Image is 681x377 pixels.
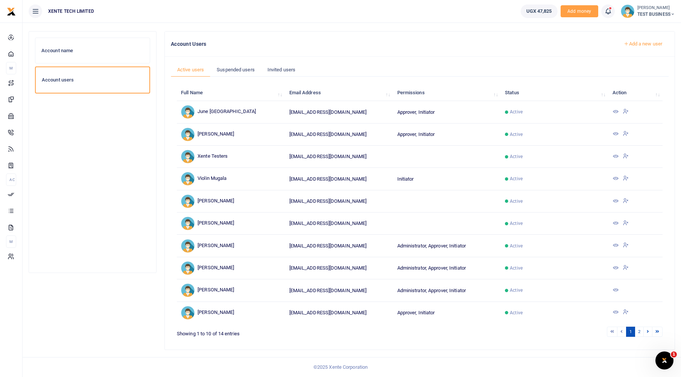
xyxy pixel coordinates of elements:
td: [EMAIL_ADDRESS][DOMAIN_NAME] [285,168,393,190]
a: View Details [613,265,619,271]
span: 1 [671,351,677,357]
td: [EMAIL_ADDRESS][DOMAIN_NAME] [285,124,393,146]
span: Add money [561,5,598,18]
td: [EMAIL_ADDRESS][DOMAIN_NAME] [285,279,393,302]
a: Suspend [623,199,629,204]
a: View Details [613,176,619,182]
td: [EMAIL_ADDRESS][DOMAIN_NAME] [285,257,393,279]
td: [EMAIL_ADDRESS][DOMAIN_NAME] [285,213,393,235]
span: UGX 47,825 [526,8,552,15]
td: Violin Mugala [177,168,285,190]
a: View Details [613,199,619,204]
a: View Details [613,243,619,249]
td: Approver, Initiator [393,124,501,146]
td: [EMAIL_ADDRESS][DOMAIN_NAME] [285,302,393,324]
a: Suspend [623,154,629,160]
a: 2 [635,327,644,337]
span: Active [510,220,523,227]
span: Active [510,309,523,316]
td: [EMAIL_ADDRESS][DOMAIN_NAME] [285,101,393,123]
td: Approver, Initiator [393,101,501,123]
a: View Details [613,288,619,293]
td: [EMAIL_ADDRESS][DOMAIN_NAME] [285,190,393,213]
td: [PERSON_NAME] [177,124,285,146]
a: Suspend [623,176,629,182]
li: Ac [6,173,16,186]
th: Permissions: activate to sort column ascending [393,85,501,101]
td: Approver, Initiator [393,302,501,324]
th: Status: activate to sort column ascending [501,85,608,101]
th: Action: activate to sort column ascending [608,85,663,101]
span: TEST BUSINESS [637,11,675,18]
a: Add money [561,8,598,14]
span: Active [510,131,523,138]
span: Active [510,198,523,205]
a: Account users [35,66,150,93]
td: June [GEOGRAPHIC_DATA] [177,101,285,123]
a: 1 [626,327,635,337]
a: logo-small logo-large logo-large [7,8,16,14]
th: Email Address: activate to sort column ascending [285,85,393,101]
span: XENTE TECH LIMITED [45,8,97,15]
li: Toup your wallet [561,5,598,18]
small: [PERSON_NAME] [637,5,675,11]
td: Initiator [393,168,501,190]
a: Invited users [261,63,302,77]
a: UGX 47,825 [521,5,558,18]
td: Administrator, Approver, Initiator [393,235,501,257]
td: Xente Testers [177,146,285,168]
a: Suspend [623,265,629,271]
a: Suspended users [210,63,261,77]
td: [PERSON_NAME] [177,235,285,257]
h6: Account name [41,48,144,54]
a: Suspend [623,109,629,115]
a: View Details [613,154,619,160]
li: M [6,235,16,248]
td: Administrator, Approver, Initiator [393,279,501,302]
td: [PERSON_NAME] [177,257,285,279]
li: Wallet ballance [518,5,561,18]
iframe: Intercom live chat [655,351,673,369]
th: Full Name: activate to sort column ascending [177,85,285,101]
td: [PERSON_NAME] [177,213,285,235]
span: Active [510,243,523,249]
a: View Details [613,310,619,315]
span: Active [510,109,523,115]
a: Suspend [623,131,629,137]
span: Active [510,265,523,271]
a: View Details [613,109,619,115]
span: Active [510,175,523,182]
td: [PERSON_NAME] [177,302,285,324]
a: profile-user [PERSON_NAME] TEST BUSINESS [621,5,675,18]
a: Suspend [623,310,629,315]
h6: Account users [42,77,143,83]
a: Account name [35,38,150,64]
td: Administrator, Approver, Initiator [393,257,501,279]
a: Add a new user [617,38,669,50]
img: logo-small [7,7,16,16]
td: [PERSON_NAME] [177,279,285,302]
a: Suspend [623,243,629,249]
h4: Account Users [171,40,611,48]
td: [EMAIL_ADDRESS][DOMAIN_NAME] [285,235,393,257]
a: View Details [613,221,619,226]
a: Active users [171,63,210,77]
a: View Details [613,131,619,137]
a: Suspend [623,221,629,226]
td: [EMAIL_ADDRESS][DOMAIN_NAME] [285,146,393,168]
td: [PERSON_NAME] [177,190,285,213]
li: M [6,62,16,74]
div: Showing 1 to 10 of 14 entries [177,326,376,338]
span: Active [510,287,523,294]
img: profile-user [621,5,634,18]
span: Active [510,153,523,160]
